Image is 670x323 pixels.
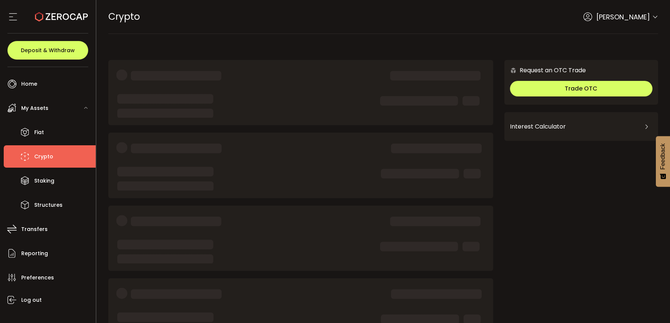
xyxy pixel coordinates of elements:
span: My Assets [21,103,48,114]
img: 6nGpN7MZ9FLuBP83NiajKbTRY4UzlzQtBKtCrLLspmCkSvCZHBKvY3NxgQaT5JnOQREvtQ257bXeeSTueZfAPizblJ+Fe8JwA... [510,67,517,74]
button: Deposit & Withdraw [7,41,88,60]
div: Request an OTC Trade [504,66,586,75]
span: Staking [34,175,54,186]
button: Feedback - Show survey [656,136,670,187]
span: Fiat [34,127,44,138]
span: Crypto [108,10,140,23]
span: Trade OTC [565,84,597,93]
span: Deposit & Withdraw [21,48,75,53]
span: Feedback [660,143,666,170]
span: Crypto [34,151,53,162]
span: Transfers [21,224,48,235]
button: Trade OTC [510,81,653,96]
span: Log out [21,295,42,305]
div: Interest Calculator [510,118,653,136]
span: Home [21,79,37,89]
span: Structures [34,200,63,210]
span: [PERSON_NAME] [596,12,650,22]
span: Preferences [21,272,54,283]
span: Reporting [21,248,48,259]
